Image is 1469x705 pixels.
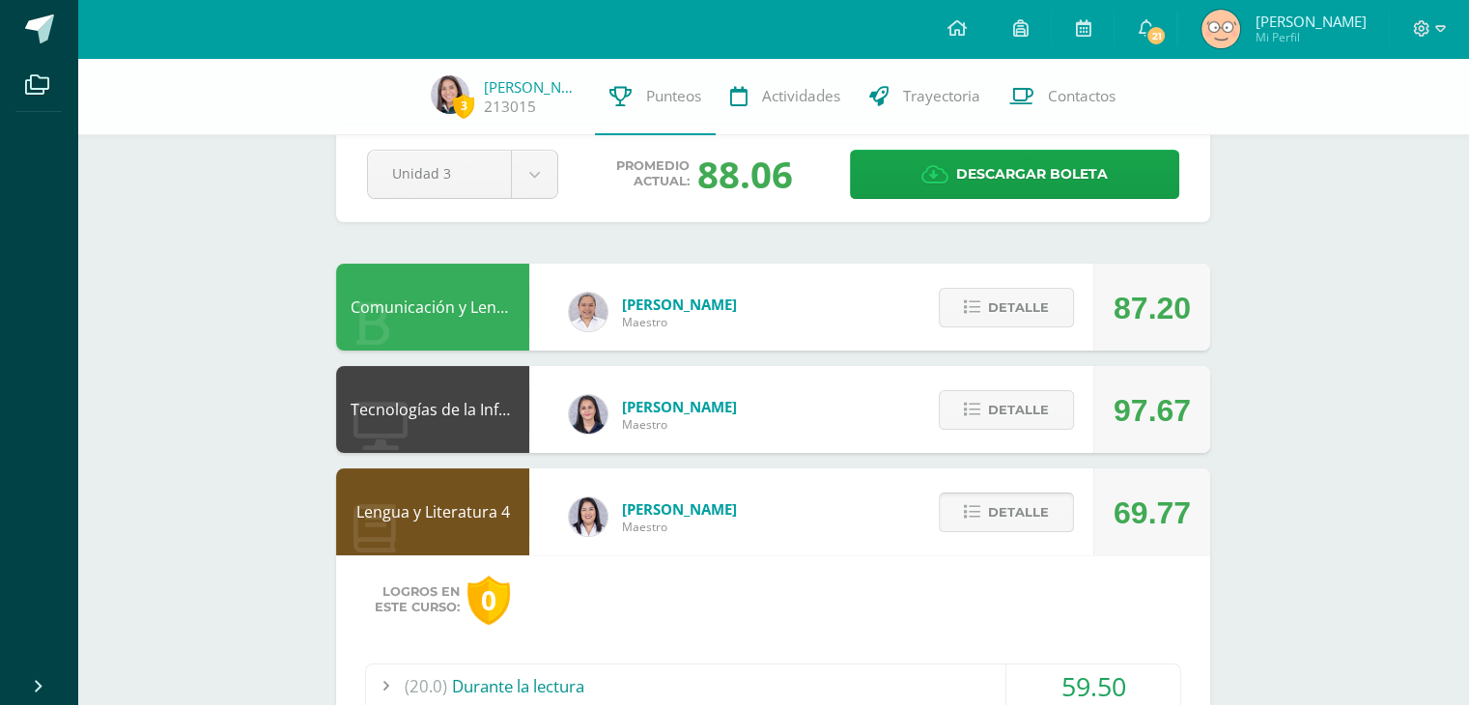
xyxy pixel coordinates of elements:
[595,58,716,135] a: Punteos
[939,288,1074,327] button: Detalle
[1048,86,1116,106] span: Contactos
[484,77,580,97] a: [PERSON_NAME]
[392,151,487,196] span: Unidad 3
[716,58,855,135] a: Actividades
[939,390,1074,430] button: Detalle
[368,151,557,198] a: Unidad 3
[903,86,980,106] span: Trayectoria
[988,290,1049,325] span: Detalle
[616,158,690,189] span: Promedio actual:
[622,519,737,535] span: Maestro
[850,150,1179,199] a: Descargar boleta
[569,497,607,536] img: fd1196377973db38ffd7ffd912a4bf7e.png
[1114,469,1191,556] div: 69.77
[622,295,737,314] span: [PERSON_NAME]
[336,366,529,453] div: Tecnologías de la Información y la Comunicación 4
[1145,25,1167,46] span: 21
[939,493,1074,532] button: Detalle
[336,468,529,555] div: Lengua y Literatura 4
[1255,29,1366,45] span: Mi Perfil
[622,416,737,433] span: Maestro
[697,149,793,199] div: 88.06
[1114,265,1191,352] div: 87.20
[431,75,469,114] img: 56061778b055c7d63f82c18fcbe4ed22.png
[762,86,840,106] span: Actividades
[569,293,607,331] img: 04fbc0eeb5f5f8cf55eb7ff53337e28b.png
[646,86,701,106] span: Punteos
[1114,367,1191,454] div: 97.67
[988,392,1049,428] span: Detalle
[855,58,995,135] a: Trayectoria
[484,97,536,117] a: 213015
[569,395,607,434] img: dbcf09110664cdb6f63fe058abfafc14.png
[1201,10,1240,48] img: df3cb98666e6427fce47a61e37c3f2bf.png
[336,264,529,351] div: Comunicación y Lenguaje L3 Inglés 4
[375,584,460,615] span: Logros en este curso:
[988,494,1049,530] span: Detalle
[453,94,474,118] span: 3
[622,314,737,330] span: Maestro
[956,151,1108,198] span: Descargar boleta
[622,499,737,519] span: [PERSON_NAME]
[622,397,737,416] span: [PERSON_NAME]
[467,576,510,625] div: 0
[995,58,1130,135] a: Contactos
[1255,12,1366,31] span: [PERSON_NAME]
